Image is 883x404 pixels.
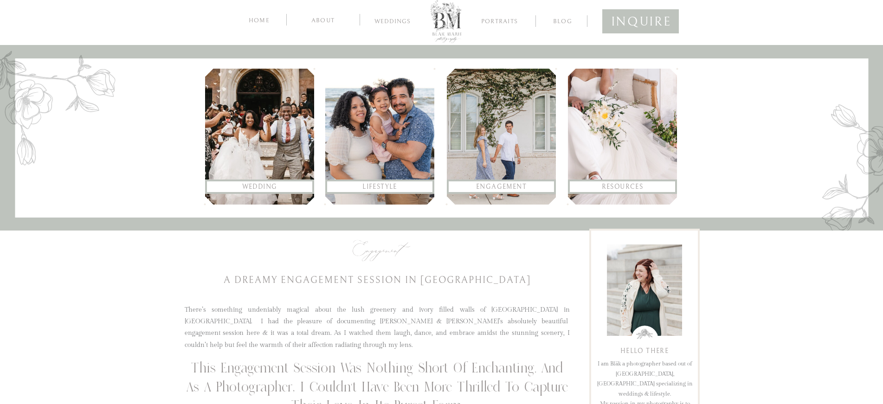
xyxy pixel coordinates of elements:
a: Engagement [353,228,401,274]
h1: A Dreamy Engagement Session in [GEOGRAPHIC_DATA] [185,272,570,289]
a: Weddings [368,18,418,27]
a: Engagement [452,181,551,192]
a: inquire [611,11,670,29]
a: Wedding [211,181,309,192]
h2: hello there [607,346,682,359]
a: home [247,15,272,24]
a: lifestyle [331,181,429,192]
p: There’s something undeniably magical about the lush greenery and ivory filled walls of [GEOGRAPHI... [185,304,570,351]
a: resources [574,181,672,192]
a: Portraits [477,18,522,26]
a: blog [545,16,581,25]
a: about [301,15,345,24]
